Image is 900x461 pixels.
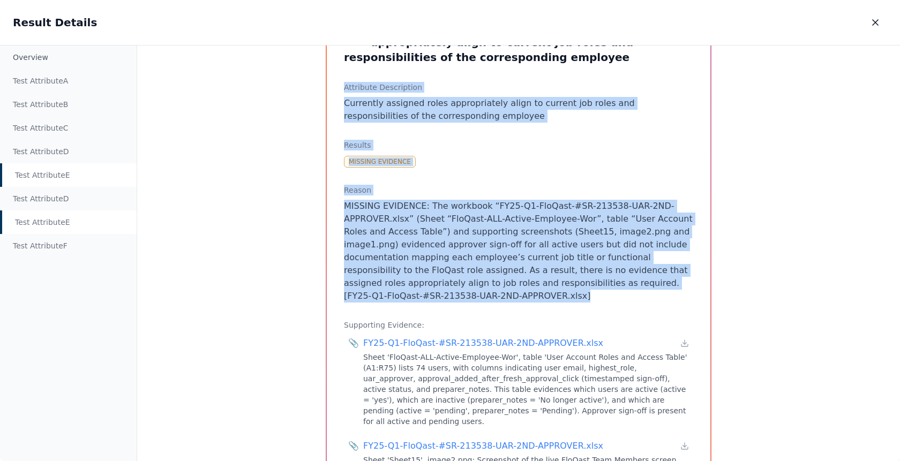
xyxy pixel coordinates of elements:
[680,442,689,450] a: Download file
[344,185,693,195] h3: Reason
[344,320,693,330] h3: Supporting Evidence:
[13,15,97,30] h2: Result Details
[363,440,603,452] div: FY25-Q1-FloQast-#SR-213538-UAR-2ND-APPROVER.xlsx
[344,82,693,93] h3: Attribute Description
[344,140,693,150] h3: Results
[348,440,359,452] span: 📎
[363,337,603,350] div: FY25-Q1-FloQast-#SR-213538-UAR-2ND-APPROVER.xlsx
[344,97,693,123] li: Currently assigned roles appropriately align to current job roles and responsibilities of the cor...
[344,156,416,168] div: Missing Evidence
[680,339,689,347] a: Download file
[348,337,359,350] span: 📎
[344,200,693,303] p: MISSING EVIDENCE: The workbook “FY25-Q1-FloQast-#SR-213538-UAR-2ND-APPROVER.xlsx” (Sheet “FloQast...
[363,352,689,427] div: Sheet 'FloQast-ALL-Active-Employee-Wor', table 'User Account Roles and Access Table' (A1:R75) lis...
